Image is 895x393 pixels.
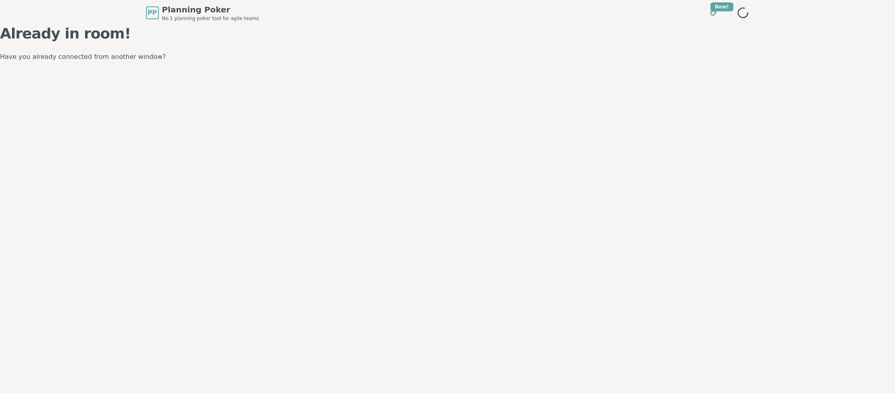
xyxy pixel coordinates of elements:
button: New! [706,6,720,20]
div: New! [710,2,733,11]
span: PP [148,8,157,18]
span: No.1 planning poker tool for agile teams [162,15,259,22]
a: PPPlanning PokerNo.1 planning poker tool for agile teams [146,4,259,22]
span: Planning Poker [162,4,259,15]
